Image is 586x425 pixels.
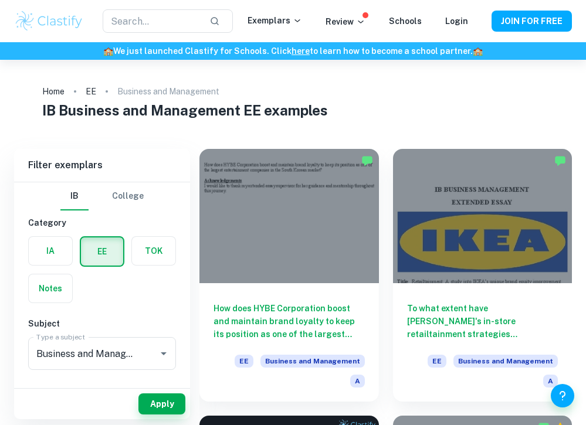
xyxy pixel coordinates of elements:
span: EE [428,355,446,368]
button: Apply [138,393,185,414]
a: here [292,46,310,56]
span: EE [235,355,253,368]
h6: Subject [28,317,176,330]
img: Marked [554,155,566,166]
span: 🏫 [473,46,483,56]
button: EE [81,237,123,266]
button: TOK [132,237,175,265]
button: Notes [29,274,72,302]
button: JOIN FOR FREE [492,11,572,32]
h6: We just launched Clastify for Schools. Click to learn how to become a school partner. [2,45,584,57]
h6: Category [28,216,176,229]
button: IB [60,182,89,210]
span: 🏫 [103,46,113,56]
p: Business and Management [117,85,219,98]
a: How does HYBE Corporation boost and maintain brand loyalty to keep its position as one of the lar... [199,149,379,402]
button: IA [29,237,72,265]
button: Help and Feedback [551,384,574,407]
p: Exemplars [248,14,302,27]
input: Search... [103,9,200,33]
h6: How does HYBE Corporation boost and maintain brand loyalty to keep its position as one of the lar... [214,302,365,341]
h6: Filter exemplars [14,149,190,182]
span: A [543,375,558,387]
span: Business and Management [453,355,558,368]
label: Type a subject [36,332,85,342]
button: Open [155,345,172,362]
a: Login [445,16,468,26]
h6: To what extent have [PERSON_NAME]'s in-store retailtainment strategies contributed to enhancing b... [407,302,558,341]
div: Filter type choice [60,182,144,210]
h1: IB Business and Management EE examples [42,100,544,121]
span: Business and Management [260,355,365,368]
p: Review [326,15,365,28]
img: Marked [361,155,373,166]
a: EE [86,83,96,100]
span: A [350,375,365,387]
button: College [112,182,144,210]
img: Clastify logo [14,9,84,33]
a: To what extent have [PERSON_NAME]'s in-store retailtainment strategies contributed to enhancing b... [393,149,573,402]
a: Schools [389,16,422,26]
a: Home [42,83,65,100]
